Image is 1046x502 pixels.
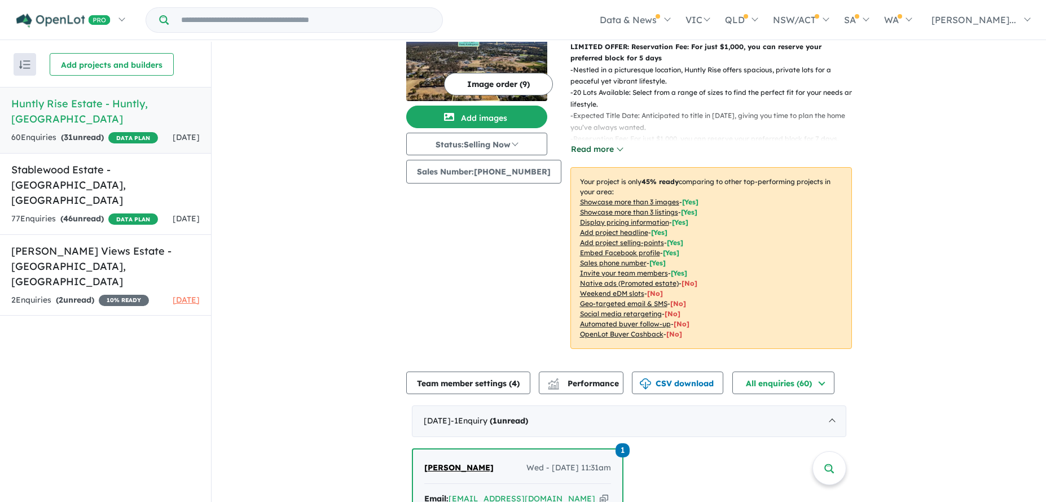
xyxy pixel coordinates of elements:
[671,269,687,277] span: [ Yes ]
[424,462,494,473] span: [PERSON_NAME]
[682,279,697,287] span: [No]
[444,73,553,95] button: Image order (9)
[580,309,662,318] u: Social media retargeting
[16,14,111,28] img: Openlot PRO Logo White
[406,133,547,155] button: Status:Selling Now
[11,162,200,208] h5: Stablewood Estate - [GEOGRAPHIC_DATA] , [GEOGRAPHIC_DATA]
[11,294,149,307] div: 2 Enquir ies
[570,41,852,64] p: LIMITED OFFER: Reservation Fee: For just $1,000, you can reserve your preferred block for 5 days
[11,243,200,289] h5: [PERSON_NAME] Views Estate - [GEOGRAPHIC_DATA] , [GEOGRAPHIC_DATA]
[681,208,697,216] span: [ Yes ]
[931,14,1016,25] span: [PERSON_NAME]...
[580,228,648,237] u: Add project headline
[665,309,680,318] span: [No]
[451,416,528,426] span: - 1 Enquir y
[580,259,647,267] u: Sales phone number
[406,160,561,184] button: Sales Number:[PHONE_NUMBER]
[570,64,861,88] p: - Nestled in a picturesque location, Huntly Rise offers spacious, private lots for a peaceful yet...
[11,212,158,226] div: 77 Enquir ies
[60,213,104,224] strong: ( unread)
[580,299,667,308] u: Geo-targeted email & SMS
[674,320,689,328] span: [No]
[580,289,644,298] u: Weekend eDM slots
[19,60,30,69] img: sort.svg
[580,218,669,226] u: Display pricing information
[548,382,559,389] img: bar-chart.svg
[61,132,104,142] strong: ( unread)
[649,259,666,267] span: [ Yes ]
[647,289,663,298] span: [No]
[580,330,663,338] u: OpenLot Buyer Cashback
[173,295,200,305] span: [DATE]
[11,96,200,126] h5: Huntly Rise Estate - Huntly , [GEOGRAPHIC_DATA]
[570,133,861,156] p: - Reservation Fee: For just $1,000, you can reserve your preferred block for 7 days, allowing you...
[493,416,497,426] span: 1
[406,16,547,101] img: Huntly Rise Estate - Huntly
[550,378,619,388] span: Performance
[632,372,723,394] button: CSV download
[406,106,547,128] button: Add images
[570,110,861,133] p: - Expected Title Date: Anticipated to title in [DATE], giving you time to plan the home you’ve al...
[490,416,528,426] strong: ( unread)
[424,461,494,475] a: [PERSON_NAME]
[580,320,671,328] u: Automated buyer follow-up
[667,238,683,247] span: [ Yes ]
[663,248,679,257] span: [ Yes ]
[570,167,852,349] p: Your project is only comparing to other top-performing projects in your area: - - - - - - - - - -...
[512,378,517,388] span: 4
[526,461,611,475] span: Wed - [DATE] 11:31am
[670,299,686,308] span: [No]
[56,295,94,305] strong: ( unread)
[580,248,660,257] u: Embed Facebook profile
[666,330,682,338] span: [No]
[580,208,678,216] u: Showcase more than 3 listings
[539,372,623,394] button: Performance
[108,213,158,225] span: DATA PLAN
[640,378,651,390] img: download icon
[580,269,668,277] u: Invite your team members
[412,405,846,437] div: [DATE]
[580,238,664,247] u: Add project selling-points
[616,442,630,457] a: 1
[580,198,679,206] u: Showcase more than 3 images
[171,8,440,32] input: Try estate name, suburb, builder or developer
[108,132,158,143] span: DATA PLAN
[50,53,174,76] button: Add projects and builders
[64,132,73,142] span: 31
[406,372,530,394] button: Team member settings (4)
[651,228,667,237] span: [ Yes ]
[548,378,558,385] img: line-chart.svg
[682,198,698,206] span: [ Yes ]
[63,213,73,224] span: 46
[11,131,158,145] div: 60 Enquir ies
[616,443,630,457] span: 1
[173,213,200,224] span: [DATE]
[570,87,861,110] p: - 20 Lots Available: Select from a range of sizes to find the perfect fit for your needs and life...
[59,295,63,305] span: 2
[672,218,688,226] span: [ Yes ]
[99,295,149,306] span: 10 % READY
[580,279,679,287] u: Native ads (Promoted estate)
[570,143,623,156] button: Read more
[641,177,679,186] b: 45 % ready
[732,372,834,394] button: All enquiries (60)
[173,132,200,142] span: [DATE]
